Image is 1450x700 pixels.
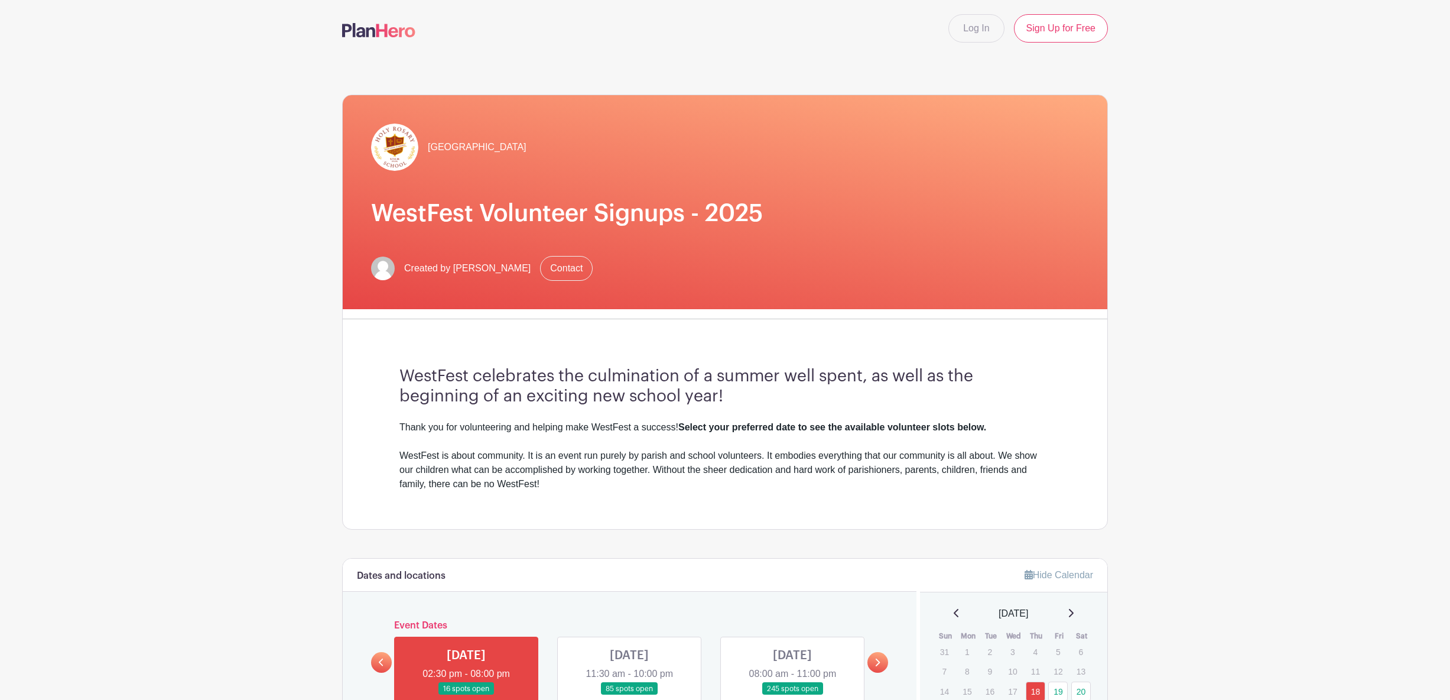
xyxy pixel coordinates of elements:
[1025,570,1093,580] a: Hide Calendar
[957,643,977,661] p: 1
[1025,630,1048,642] th: Thu
[1048,643,1068,661] p: 5
[1002,630,1025,642] th: Wed
[342,23,415,37] img: logo-507f7623f17ff9eddc593b1ce0a138ce2505c220e1c5a4e2b4648c50719b7d32.svg
[957,630,980,642] th: Mon
[980,630,1003,642] th: Tue
[934,630,957,642] th: Sun
[980,662,1000,680] p: 9
[1014,14,1108,43] a: Sign Up for Free
[371,257,395,280] img: default-ce2991bfa6775e67f084385cd625a349d9dcbb7a52a09fb2fda1e96e2d18dcdb.png
[980,643,1000,661] p: 2
[1071,643,1091,661] p: 6
[1071,662,1091,680] p: 13
[428,140,526,154] span: [GEOGRAPHIC_DATA]
[371,199,1079,228] h1: WestFest Volunteer Signups - 2025
[999,607,1028,621] span: [DATE]
[404,261,531,276] span: Created by [PERSON_NAME]
[957,662,977,680] p: 8
[935,643,954,661] p: 31
[357,571,446,582] h6: Dates and locations
[399,367,1051,406] h3: WestFest celebrates the culmination of a summer well spent, as well as the beginning of an exciti...
[1048,630,1071,642] th: Fri
[935,662,954,680] p: 7
[948,14,1004,43] a: Log In
[1026,662,1045,680] p: 11
[678,422,986,432] strong: Select your preferred date to see the available volunteer slots below.
[1026,643,1045,661] p: 4
[540,256,593,281] a: Contact
[399,420,1051,435] div: Thank you for volunteering and helping make WestFest a success!
[1003,643,1022,661] p: 3
[392,620,867,631] h6: Event Dates
[371,124,418,171] img: hr-logo-circle.png
[399,449,1051,491] div: WestFest is about community. It is an event run purely by parish and school volunteers. It embodi...
[1071,630,1094,642] th: Sat
[1003,662,1022,680] p: 10
[1048,662,1068,680] p: 12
